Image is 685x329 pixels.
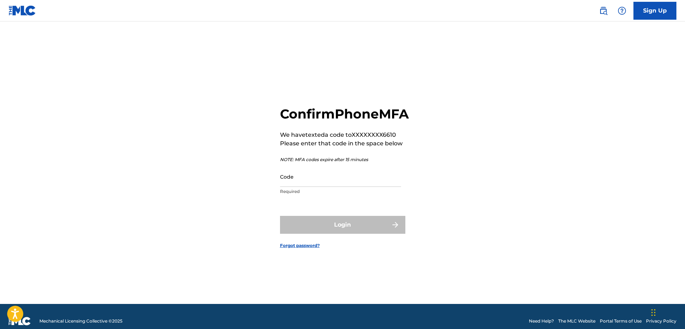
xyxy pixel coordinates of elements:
[280,139,409,148] p: Please enter that code in the space below
[280,156,409,163] p: NOTE: MFA codes expire after 15 minutes
[646,318,676,324] a: Privacy Policy
[280,131,409,139] p: We have texted a code to XXXXXXXX6610
[280,242,320,249] a: Forgot password?
[280,106,409,122] h2: Confirm Phone MFA
[9,317,31,325] img: logo
[618,6,626,15] img: help
[558,318,595,324] a: The MLC Website
[529,318,554,324] a: Need Help?
[39,318,122,324] span: Mechanical Licensing Collective © 2025
[600,318,642,324] a: Portal Terms of Use
[651,302,656,323] div: Drag
[615,4,629,18] div: Help
[280,188,401,195] p: Required
[649,295,685,329] iframe: Chat Widget
[633,2,676,20] a: Sign Up
[599,6,608,15] img: search
[9,5,36,16] img: MLC Logo
[596,4,611,18] a: Public Search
